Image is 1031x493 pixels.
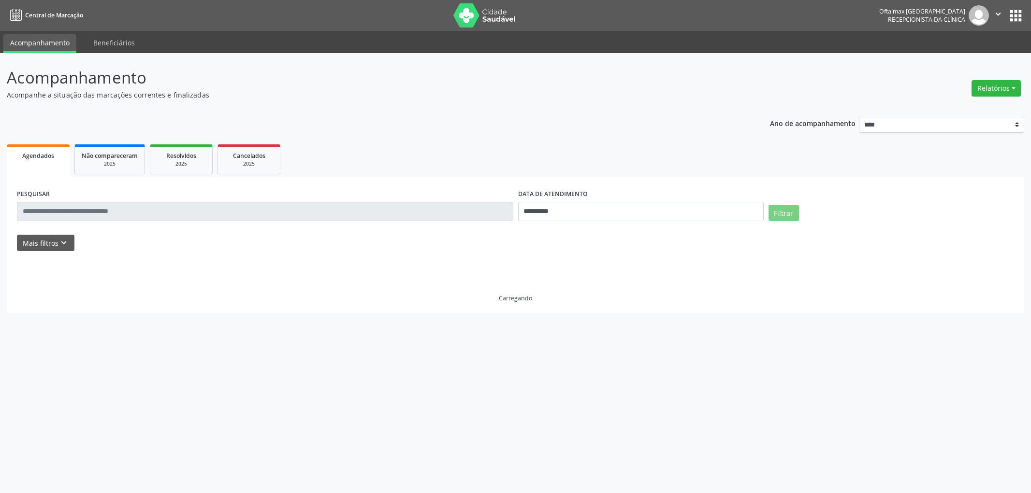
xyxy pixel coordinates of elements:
[17,187,50,202] label: PESQUISAR
[989,5,1007,26] button: 
[769,205,799,221] button: Filtrar
[233,152,265,160] span: Cancelados
[22,152,54,160] span: Agendados
[7,7,83,23] a: Central de Marcação
[87,34,142,51] a: Beneficiários
[969,5,989,26] img: img
[993,9,1003,19] i: 
[166,152,196,160] span: Resolvidos
[7,90,719,100] p: Acompanhe a situação das marcações correntes e finalizadas
[7,66,719,90] p: Acompanhamento
[1007,7,1024,24] button: apps
[972,80,1021,97] button: Relatórios
[888,15,965,24] span: Recepcionista da clínica
[25,11,83,19] span: Central de Marcação
[3,34,76,53] a: Acompanhamento
[157,160,205,168] div: 2025
[82,152,138,160] span: Não compareceram
[225,160,273,168] div: 2025
[17,235,74,252] button: Mais filtroskeyboard_arrow_down
[82,160,138,168] div: 2025
[770,117,856,129] p: Ano de acompanhamento
[58,238,69,248] i: keyboard_arrow_down
[879,7,965,15] div: Oftalmax [GEOGRAPHIC_DATA]
[499,294,532,302] div: Carregando
[518,187,588,202] label: DATA DE ATENDIMENTO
